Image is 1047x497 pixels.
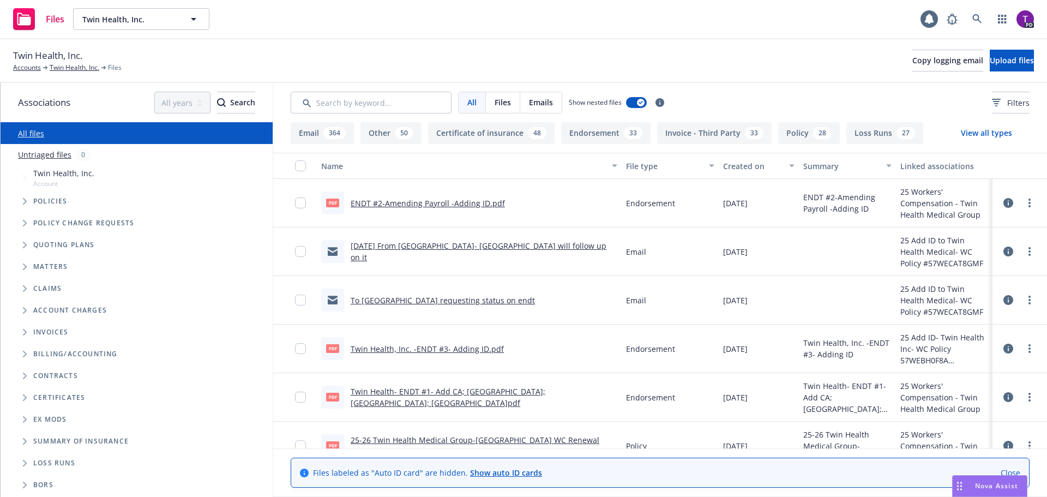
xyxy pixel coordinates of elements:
[1007,97,1030,109] span: Filters
[428,122,555,144] button: Certificate of insurance
[990,50,1034,71] button: Upload files
[900,429,988,463] div: 25 Workers' Compensation - Twin Health Medical Group
[73,8,209,30] button: Twin Health, Inc.
[76,148,91,161] div: 0
[351,435,599,457] a: 25-26 Twin Health Medical Group-[GEOGRAPHIC_DATA] WC Renewal Policy.pdf
[626,246,646,258] span: Email
[108,63,122,73] span: Files
[1,343,273,496] div: Folder Tree Example
[323,127,346,139] div: 364
[991,8,1013,30] a: Switch app
[561,122,651,144] button: Endorsement
[975,481,1018,490] span: Nova Assist
[33,285,62,292] span: Claims
[18,95,70,110] span: Associations
[745,127,763,139] div: 33
[33,179,94,188] span: Account
[900,380,988,415] div: 25 Workers' Compensation - Twin Health Medical Group
[33,351,118,357] span: Billing/Accounting
[321,160,605,172] div: Name
[395,127,413,139] div: 50
[33,242,95,248] span: Quoting plans
[1023,391,1036,404] a: more
[295,197,306,208] input: Toggle Row Selected
[33,198,68,205] span: Policies
[799,153,895,179] button: Summary
[723,440,748,452] span: [DATE]
[33,167,94,179] span: Twin Health, Inc.
[953,476,966,496] div: Drag to move
[295,246,306,257] input: Toggle Row Selected
[813,127,832,139] div: 28
[912,55,983,65] span: Copy logging email
[217,92,255,113] button: SearchSearch
[351,344,504,354] a: Twin Health, Inc. -ENDT #3- Adding ID.pdf
[803,380,891,415] span: Twin Health- ENDT #1- Add CA; [GEOGRAPHIC_DATA]; [GEOGRAPHIC_DATA]; [GEOGRAPHIC_DATA]
[900,235,988,269] div: 25 Add ID to Twin Health Medical- WC Policy #57WECAT8GMF
[803,191,891,214] span: ENDT #2-Amending Payroll -Adding ID
[33,394,85,401] span: Certificates
[33,329,69,336] span: Invoices
[33,460,75,466] span: Loss Runs
[351,295,535,306] a: To [GEOGRAPHIC_DATA] requesting status on endt
[529,97,553,108] span: Emails
[846,122,923,144] button: Loss Runs
[952,475,1027,497] button: Nova Assist
[33,220,134,226] span: Policy change requests
[900,283,988,318] div: 25 Add ID to Twin Health Medical- WC Policy #57WECAT8GMF
[46,15,64,23] span: Files
[626,160,702,172] div: File type
[13,49,82,63] span: Twin Health, Inc.
[941,8,963,30] a: Report a Bug
[723,295,748,306] span: [DATE]
[900,186,988,220] div: 25 Workers' Compensation - Twin Health Medical Group
[803,160,879,172] div: Summary
[723,343,748,355] span: [DATE]
[351,241,606,262] a: [DATE] From [GEOGRAPHIC_DATA]- [GEOGRAPHIC_DATA] will follow up on it
[943,122,1030,144] button: View all types
[626,295,646,306] span: Email
[528,127,546,139] div: 48
[317,153,622,179] button: Name
[896,127,915,139] div: 27
[569,98,622,107] span: Show nested files
[723,197,748,209] span: [DATE]
[50,63,99,73] a: Twin Health, Inc.
[33,438,129,445] span: Summary of insurance
[217,98,226,107] svg: Search
[723,392,748,403] span: [DATE]
[900,160,988,172] div: Linked associations
[295,343,306,354] input: Toggle Row Selected
[295,160,306,171] input: Select all
[624,127,642,139] div: 33
[295,295,306,306] input: Toggle Row Selected
[990,55,1034,65] span: Upload files
[9,4,69,34] a: Files
[626,197,675,209] span: Endorsement
[495,97,511,108] span: Files
[992,92,1030,113] button: Filters
[467,97,477,108] span: All
[326,393,339,401] span: pdf
[1023,196,1036,209] a: more
[326,441,339,450] span: pdf
[992,97,1030,109] span: Filters
[295,392,306,403] input: Toggle Row Selected
[719,153,799,179] button: Created on
[82,14,177,25] span: Twin Health, Inc.
[912,50,983,71] button: Copy logging email
[351,198,505,208] a: ENDT #2-Amending Payroll -Adding ID.pdf
[1,165,273,343] div: Tree Example
[1023,245,1036,258] a: more
[1023,439,1036,452] a: more
[626,440,647,452] span: Policy
[33,373,78,379] span: Contracts
[291,122,354,144] button: Email
[803,337,891,360] span: Twin Health, Inc. -ENDT #3- Adding ID
[33,264,68,270] span: Matters
[778,122,840,144] button: Policy
[18,128,44,139] a: All files
[13,63,41,73] a: Accounts
[1023,294,1036,307] a: more
[622,153,718,179] button: File type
